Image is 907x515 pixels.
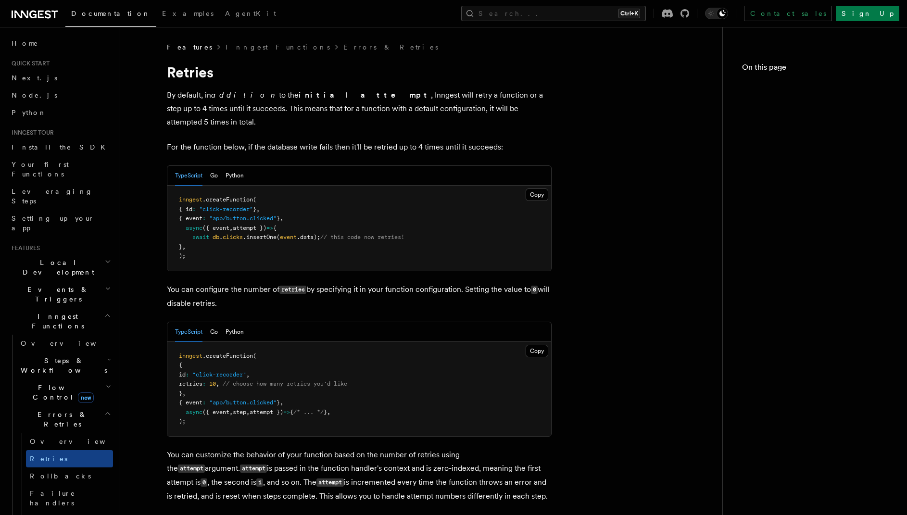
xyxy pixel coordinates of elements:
span: inngest [179,196,202,203]
span: db [213,234,219,240]
a: Setting up your app [8,210,113,237]
span: .createFunction [202,352,253,359]
span: : [186,371,189,378]
a: Next.js [8,69,113,87]
span: , [280,215,283,222]
a: Home [8,35,113,52]
span: } [253,206,256,213]
span: , [327,409,330,415]
span: : [202,399,206,406]
span: Inngest tour [8,129,54,137]
span: , [229,225,233,231]
span: ( [253,352,256,359]
span: => [266,225,273,231]
a: Contact sales [744,6,832,21]
button: Python [226,322,244,342]
p: You can configure the number of by specifying it in your function configuration. Setting the valu... [167,283,552,310]
span: Install the SDK [12,143,111,151]
span: { id [179,206,192,213]
button: Go [210,322,218,342]
span: Features [167,42,212,52]
a: Examples [156,3,219,26]
p: For the function below, if the database write fails then it'll be retried up to 4 times until it ... [167,140,552,154]
kbd: Ctrl+K [618,9,640,18]
span: Local Development [8,258,105,277]
span: attempt }) [250,409,283,415]
button: Local Development [8,254,113,281]
span: ( [277,234,280,240]
button: Inngest Functions [8,308,113,335]
span: await [192,234,209,240]
span: event [280,234,297,240]
span: ); [179,252,186,259]
a: Documentation [65,3,156,27]
code: attempt [178,465,205,473]
span: } [179,243,182,250]
span: async [186,409,202,415]
span: "app/button.clicked" [209,215,277,222]
span: "click-recorder" [192,371,246,378]
a: Inngest Functions [226,42,330,52]
h4: On this page [742,62,888,77]
span: Node.js [12,91,57,99]
button: Toggle dark mode [705,8,728,19]
span: , [246,409,250,415]
span: .data); [297,234,320,240]
code: 0 [531,286,538,294]
span: new [78,392,94,403]
span: attempt }) [233,225,266,231]
a: Overview [17,335,113,352]
span: { event [179,215,202,222]
span: } [277,215,280,222]
span: inngest [179,352,202,359]
a: Overview [26,433,113,450]
em: addition [211,90,279,100]
span: .createFunction [202,196,253,203]
a: Rollbacks [26,467,113,485]
span: // choose how many retries you'd like [223,380,347,387]
span: Setting up your app [12,214,94,232]
button: Copy [526,188,548,201]
span: Retries [30,455,67,463]
span: : [202,380,206,387]
span: , [182,390,186,397]
span: { [179,362,182,368]
button: Flow Controlnew [17,379,113,406]
span: } [179,390,182,397]
span: => [283,409,290,415]
span: step [233,409,246,415]
span: Examples [162,10,214,17]
span: , [216,380,219,387]
a: AgentKit [219,3,282,26]
span: id [179,371,186,378]
span: Errors & Retries [17,410,104,429]
p: By default, in to the , Inngest will retry a function or a step up to 4 times until it succeeds. ... [167,88,552,129]
span: , [229,409,233,415]
button: Errors & Retries [17,406,113,433]
span: Events & Triggers [8,285,105,304]
button: TypeScript [175,166,202,186]
span: Python [12,109,47,116]
span: : [192,206,196,213]
span: .insertOne [243,234,277,240]
button: Copy [526,345,548,357]
p: You can customize the behavior of your function based on the number of retries using the argument... [167,448,552,503]
button: Events & Triggers [8,281,113,308]
span: Overview [30,438,129,445]
a: Sign Up [836,6,899,21]
code: 1 [256,478,263,487]
span: 10 [209,380,216,387]
span: : [202,215,206,222]
span: AgentKit [225,10,276,17]
span: ); [179,418,186,425]
span: } [277,399,280,406]
h1: Retries [167,63,552,81]
span: Documentation [71,10,151,17]
span: Your first Functions [12,161,69,178]
strong: initial attempt [299,90,431,100]
span: ({ event [202,409,229,415]
span: } [324,409,327,415]
span: Overview [21,339,120,347]
span: Inngest Functions [8,312,104,331]
span: "click-recorder" [199,206,253,213]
